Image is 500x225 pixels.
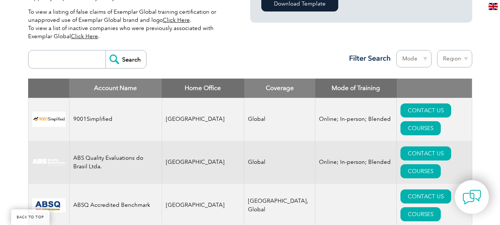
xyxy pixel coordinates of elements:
a: COURSES [400,164,441,178]
td: 9001Simplified [69,98,162,141]
img: c92924ac-d9bc-ea11-a814-000d3a79823d-logo.jpg [32,158,66,166]
td: ABS Quality Evaluations do Brasil Ltda. [69,141,162,184]
a: COURSES [400,121,441,135]
img: contact-chat.png [463,188,481,206]
th: : activate to sort column ascending [397,79,472,98]
img: 37c9c059-616f-eb11-a812-002248153038-logo.png [32,112,66,127]
a: BACK TO TOP [11,209,50,225]
td: Global [244,98,315,141]
a: CONTACT US [400,146,451,161]
a: COURSES [400,207,441,221]
a: Click Here [163,17,190,23]
a: CONTACT US [400,103,451,118]
th: Home Office: activate to sort column ascending [162,79,244,98]
td: Online; In-person; Blended [315,98,397,141]
a: CONTACT US [400,189,451,204]
td: Global [244,141,315,184]
img: en [489,3,498,10]
th: Account Name: activate to sort column descending [69,79,162,98]
td: [GEOGRAPHIC_DATA] [162,141,244,184]
a: Click Here [71,33,98,40]
td: [GEOGRAPHIC_DATA] [162,98,244,141]
th: Mode of Training: activate to sort column ascending [315,79,397,98]
h3: Filter Search [345,54,391,63]
img: cc24547b-a6e0-e911-a812-000d3a795b83-logo.png [32,198,66,212]
input: Search [105,50,146,68]
td: Online; In-person; Blended [315,141,397,184]
p: To view a listing of false claims of Exemplar Global training certification or unapproved use of ... [28,8,228,40]
th: Coverage: activate to sort column ascending [244,79,315,98]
